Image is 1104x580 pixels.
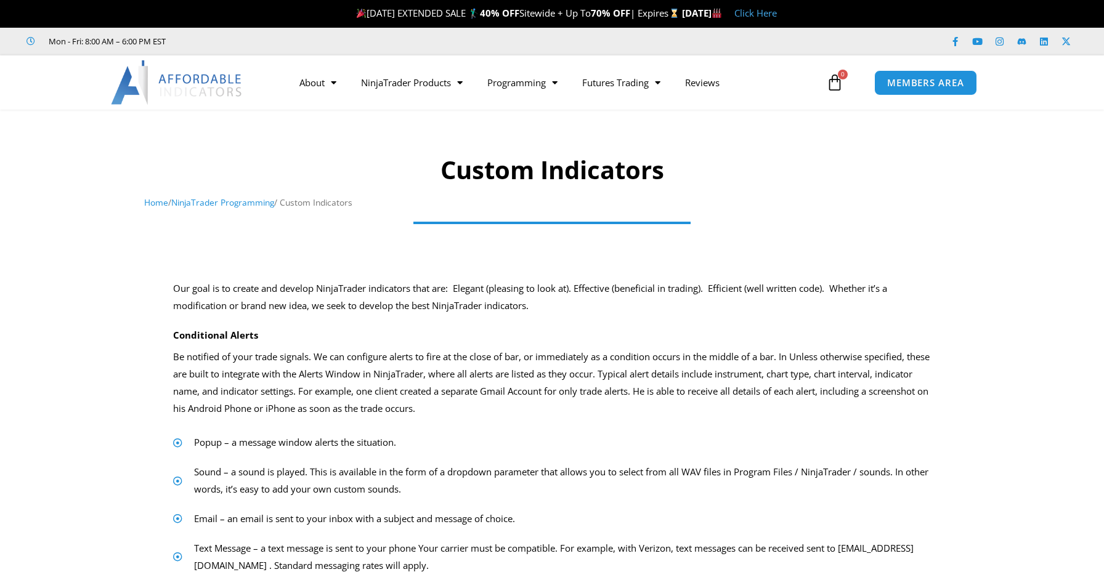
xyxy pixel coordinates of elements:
span: Popup – a message window alerts the situation. [191,434,396,451]
a: MEMBERS AREA [874,70,977,95]
a: Futures Trading [570,68,673,97]
a: Home [144,196,168,208]
h1: Custom Indicators [144,153,960,187]
strong: 70% OFF [591,7,630,19]
a: About [287,68,349,97]
p: Be notified of your trade signals. We can configure alerts to fire at the close of bar, or immedi... [173,348,931,417]
a: NinjaTrader Products [349,68,475,97]
a: Reviews [673,68,732,97]
a: Click Here [734,7,777,19]
nav: Breadcrumb [144,195,960,211]
img: 🏭 [712,9,721,18]
a: NinjaTrader Programming [171,196,274,208]
span: 0 [838,70,848,79]
span: Mon - Fri: 8:00 AM – 6:00 PM EST [46,34,166,49]
span: MEMBERS AREA [887,78,964,87]
strong: Conditional Alerts [173,329,258,341]
strong: [DATE] [682,7,722,19]
iframe: Customer reviews powered by Trustpilot [183,35,368,47]
nav: Menu [287,68,823,97]
div: Our goal is to create and develop NinjaTrader indicators that are: Elegant (pleasing to look at).... [173,280,931,315]
a: 0 [808,65,862,100]
img: 🎉 [357,9,366,18]
span: Text Message – a text message is sent to your phone Your carrier must be compatible. For example,... [191,540,931,574]
span: Sound – a sound is played. This is available in the form of a dropdown parameter that allows you ... [191,464,931,498]
span: Email – an email is sent to your inbox with a subject and message of choice. [191,510,515,528]
img: LogoAI | Affordable Indicators – NinjaTrader [111,60,243,105]
span: [DATE] EXTENDED SALE 🏌️‍♂️ Sitewide + Up To | Expires [354,7,681,19]
img: ⌛ [670,9,679,18]
strong: 40% OFF [480,7,519,19]
a: Programming [475,68,570,97]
